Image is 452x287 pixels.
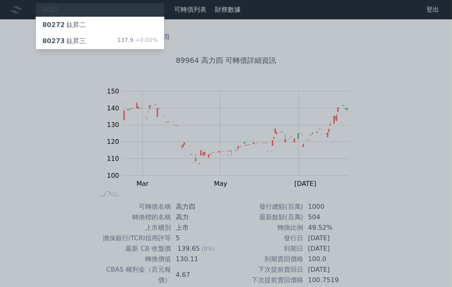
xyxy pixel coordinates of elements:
div: 鈦昇三 [42,36,86,46]
span: 80273 [42,37,65,45]
a: 80273鈦昇三 137.9+0.00% [36,33,164,49]
div: 137.9 [117,36,158,46]
a: 80272鈦昇二 [36,17,164,33]
div: 鈦昇二 [42,20,86,30]
span: +0.00% [133,37,158,43]
span: 80272 [42,21,65,29]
